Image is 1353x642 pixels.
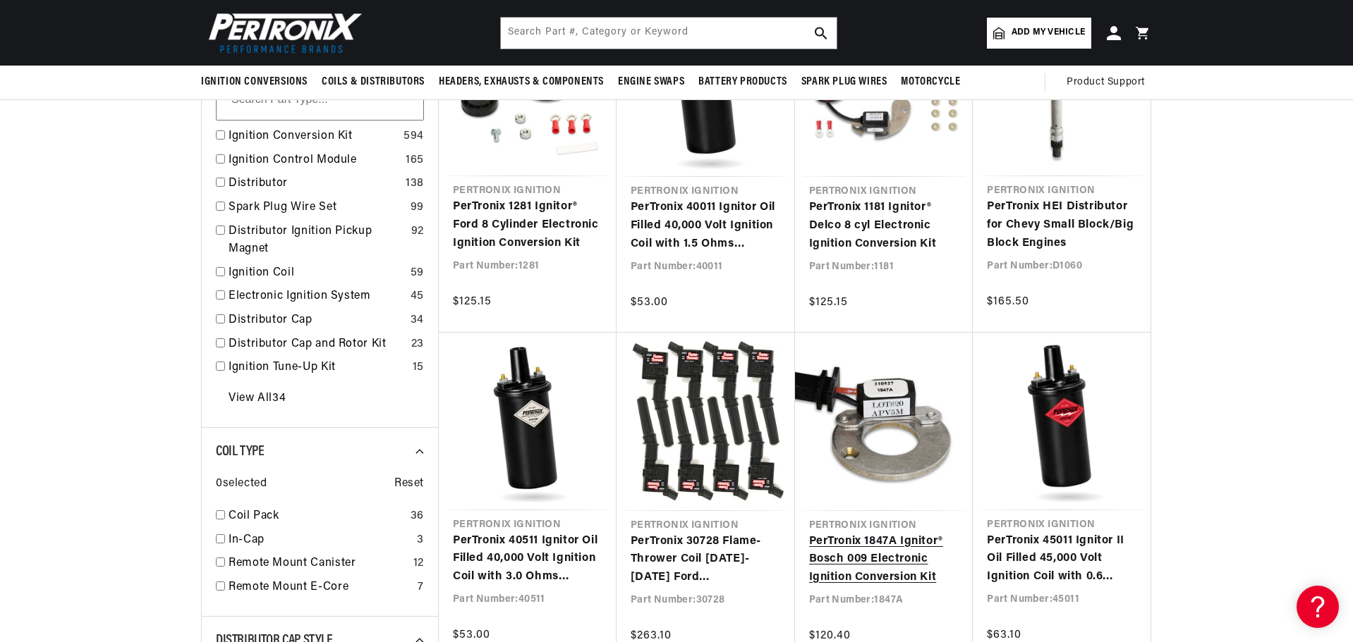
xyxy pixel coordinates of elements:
[631,533,781,587] a: PerTronix 30728 Flame-Thrower Coil [DATE]-[DATE] Ford 4.6L/5.4L/6.8L Modular 2-Valve COP (coil on...
[404,128,424,146] div: 594
[901,75,960,89] span: Motorcycle
[618,75,684,89] span: Engine Swaps
[611,66,691,99] summary: Engine Swaps
[229,264,405,283] a: Ignition Coil
[411,335,424,354] div: 23
[229,311,405,330] a: Distributor Cap
[216,445,264,459] span: Coil Type
[229,152,400,170] a: Ignition Control Module
[698,75,787,89] span: Battery Products
[406,175,424,193] div: 138
[411,507,424,526] div: 36
[201,75,308,89] span: Ignition Conversions
[411,199,424,217] div: 99
[315,66,432,99] summary: Coils & Distributors
[439,75,604,89] span: Headers, Exhausts & Components
[691,66,794,99] summary: Battery Products
[201,66,315,99] summary: Ignition Conversions
[501,18,837,49] input: Search Part #, Category or Keyword
[201,8,363,57] img: Pertronix
[411,288,424,306] div: 45
[987,532,1136,586] a: PerTronix 45011 Ignitor II Oil Filled 45,000 Volt Ignition Coil with 0.6 Ohms Resistance in Black
[417,531,424,550] div: 3
[229,223,406,259] a: Distributor Ignition Pickup Magnet
[229,199,405,217] a: Spark Plug Wire Set
[411,264,424,283] div: 59
[229,128,398,146] a: Ignition Conversion Kit
[229,288,405,306] a: Electronic Ignition System
[1067,75,1145,90] span: Product Support
[394,475,424,493] span: Reset
[894,66,967,99] summary: Motorcycle
[411,223,424,241] div: 92
[987,18,1091,49] a: Add my vehicle
[806,18,837,49] button: search button
[432,66,611,99] summary: Headers, Exhausts & Components
[453,532,602,586] a: PerTronix 40511 Ignitor Oil Filled 40,000 Volt Ignition Coil with 3.0 Ohms Resistance in Black
[794,66,894,99] summary: Spark Plug Wires
[229,390,286,408] a: View All 34
[229,555,408,573] a: Remote Mount Canister
[1012,26,1085,39] span: Add my vehicle
[229,335,406,354] a: Distributor Cap and Rotor Kit
[229,507,405,526] a: Coil Pack
[411,311,424,330] div: 34
[987,198,1136,252] a: PerTronix HEI Distributor for Chevy Small Block/Big Block Engines
[322,75,425,89] span: Coils & Distributors
[631,199,781,253] a: PerTronix 40011 Ignitor Oil Filled 40,000 Volt Ignition Coil with 1.5 Ohms Resistance in Black
[809,533,959,587] a: PerTronix 1847A Ignitor® Bosch 009 Electronic Ignition Conversion Kit
[413,555,424,573] div: 12
[801,75,887,89] span: Spark Plug Wires
[453,198,602,252] a: PerTronix 1281 Ignitor® Ford 8 Cylinder Electronic Ignition Conversion Kit
[809,199,959,253] a: PerTronix 1181 Ignitor® Delco 8 cyl Electronic Ignition Conversion Kit
[216,475,267,493] span: 0 selected
[406,152,424,170] div: 165
[229,579,412,597] a: Remote Mount E-Core
[229,359,407,377] a: Ignition Tune-Up Kit
[1067,66,1152,99] summary: Product Support
[413,359,424,377] div: 15
[418,579,424,597] div: 7
[229,175,400,193] a: Distributor
[229,531,411,550] a: In-Cap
